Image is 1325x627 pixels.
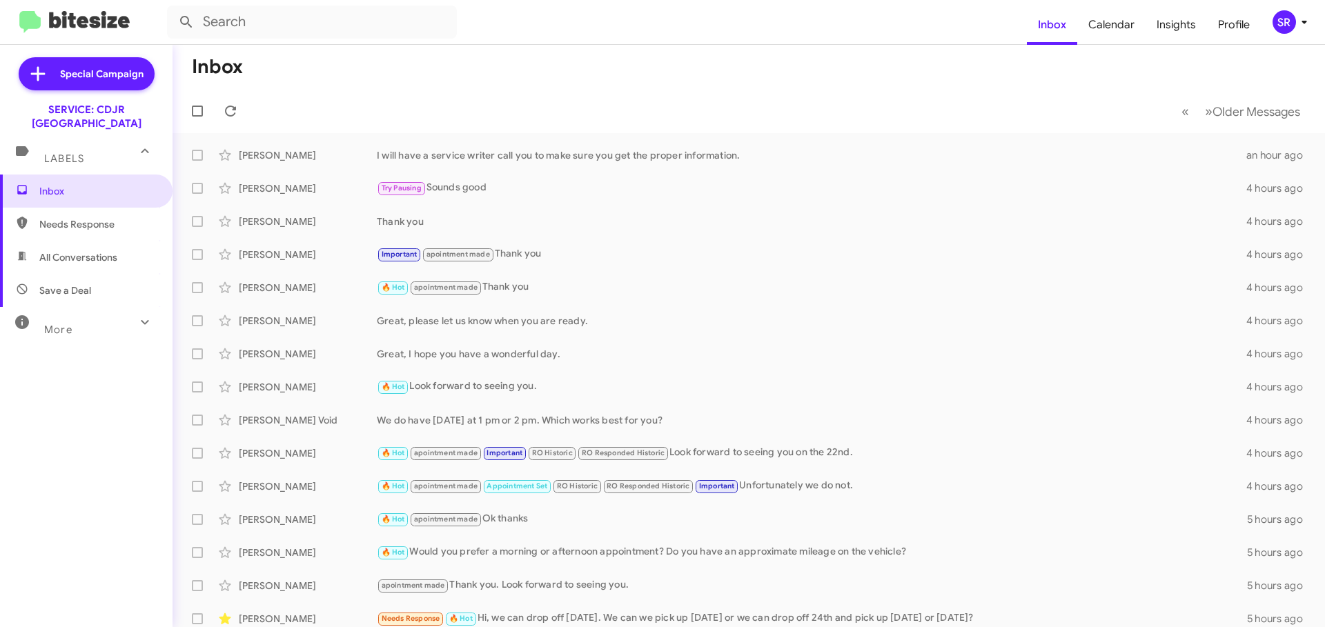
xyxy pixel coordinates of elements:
span: 🔥 Hot [449,614,473,623]
div: Great, please let us know when you are ready. [377,314,1246,328]
div: an hour ago [1246,148,1314,162]
span: Important [699,481,735,490]
input: Search [167,6,457,39]
div: [PERSON_NAME] [239,446,377,460]
div: Great, I hope you have a wonderful day. [377,347,1246,361]
div: Hi, we can drop off [DATE]. We can we pick up [DATE] or we can drop off 24th and pick up [DATE] o... [377,610,1247,626]
span: RO Historic [532,448,573,457]
div: 4 hours ago [1246,347,1314,361]
div: Look forward to seeing you. [377,379,1246,395]
span: apointment made [414,283,478,292]
div: 5 hours ago [1247,612,1314,626]
div: [PERSON_NAME] [239,215,377,228]
span: RO Responded Historic [582,448,665,457]
span: More [44,324,72,336]
span: apointment made [414,448,478,457]
span: Important [382,250,418,259]
span: Older Messages [1213,104,1300,119]
span: » [1205,103,1213,120]
div: [PERSON_NAME] [239,612,377,626]
span: apointment made [414,481,478,490]
a: Profile [1207,5,1261,45]
span: Special Campaign [60,67,144,81]
div: 4 hours ago [1246,380,1314,394]
span: 🔥 Hot [382,481,405,490]
div: Look forward to seeing you on the 22nd. [377,445,1246,461]
div: 5 hours ago [1247,512,1314,526]
span: Try Pausing [382,183,422,192]
div: Thank you [377,246,1246,262]
span: Labels [44,152,84,165]
div: Thank you [377,215,1246,228]
div: 5 hours ago [1247,546,1314,559]
div: 4 hours ago [1246,479,1314,493]
span: 🔥 Hot [382,515,405,524]
div: [PERSON_NAME] [239,579,377,593]
div: 4 hours ago [1246,314,1314,328]
a: Inbox [1027,5,1077,45]
div: Unfortunately we do not. [377,478,1246,494]
div: [PERSON_NAME] [239,347,377,361]
span: apointment made [382,581,445,590]
div: [PERSON_NAME] [239,380,377,394]
span: 🔥 Hot [382,382,405,391]
div: [PERSON_NAME] [239,148,377,162]
div: 5 hours ago [1247,579,1314,593]
span: Save a Deal [39,283,91,297]
span: RO Responded Historic [607,481,689,490]
div: Sounds good [377,180,1246,196]
span: 🔥 Hot [382,283,405,292]
div: Would you prefer a morning or afternoon appointment? Do you have an approximate mileage on the ve... [377,544,1247,560]
span: Important [487,448,522,457]
div: 4 hours ago [1246,248,1314,261]
a: Calendar [1077,5,1146,45]
div: Thank you [377,279,1246,295]
div: 4 hours ago [1246,181,1314,195]
nav: Page navigation example [1174,97,1308,126]
span: Inbox [39,184,157,198]
a: Insights [1146,5,1207,45]
span: Needs Response [382,614,440,623]
div: [PERSON_NAME] [239,546,377,559]
div: Ok thanks [377,511,1247,527]
div: Thank you. Look forward to seeing you. [377,577,1247,593]
div: 4 hours ago [1246,413,1314,427]
span: apointment made [426,250,490,259]
div: I will have a service writer call you to make sure you get the proper information. [377,148,1246,162]
div: 4 hours ago [1246,215,1314,228]
a: Special Campaign [19,57,155,90]
span: Appointment Set [487,481,547,490]
div: [PERSON_NAME] [239,314,377,328]
div: SR [1273,10,1296,34]
div: [PERSON_NAME] [239,479,377,493]
div: [PERSON_NAME] [239,248,377,261]
button: Next [1197,97,1308,126]
div: [PERSON_NAME] [239,512,377,526]
span: « [1181,103,1189,120]
span: apointment made [414,515,478,524]
span: All Conversations [39,250,117,264]
h1: Inbox [192,56,243,78]
button: Previous [1173,97,1197,126]
div: 4 hours ago [1246,281,1314,295]
span: 🔥 Hot [382,448,405,457]
span: RO Historic [557,481,598,490]
button: SR [1261,10,1310,34]
span: Needs Response [39,217,157,231]
div: 4 hours ago [1246,446,1314,460]
div: [PERSON_NAME] [239,281,377,295]
span: 🔥 Hot [382,548,405,557]
div: [PERSON_NAME] [239,181,377,195]
div: We do have [DATE] at 1 pm or 2 pm. Which works best for you? [377,413,1246,427]
div: [PERSON_NAME] Void [239,413,377,427]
